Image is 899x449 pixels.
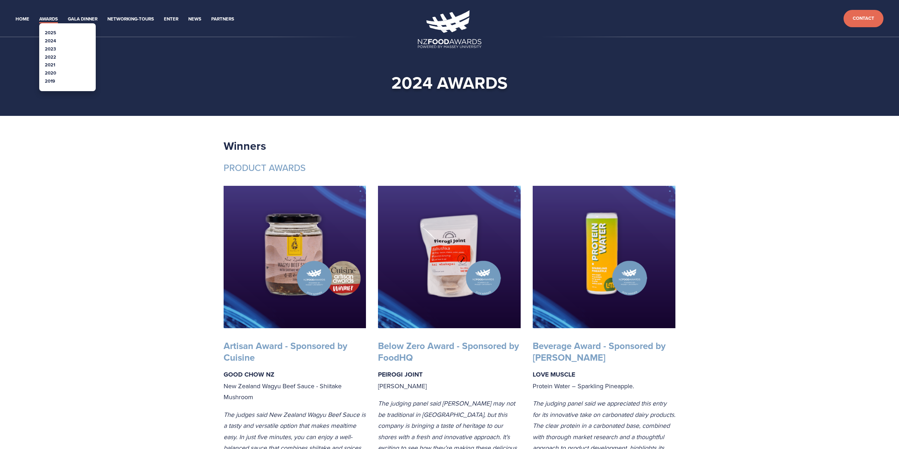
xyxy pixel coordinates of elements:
[533,369,675,391] p: Protein Water – Sparkling Pineapple.
[224,369,366,403] p: New Zealand Wagyu Beef Sauce - Shiitake Mushroom
[188,15,201,23] a: News
[45,29,56,36] a: 2025
[378,370,422,379] strong: PEIROGI JOINT
[211,15,234,23] a: Partners
[39,15,58,23] a: Awards
[224,137,266,154] strong: Winners
[45,70,56,76] a: 2020
[107,15,154,23] a: Networking-Tours
[533,339,668,364] strong: Beverage Award - Sponsored by [PERSON_NAME]
[378,369,521,391] p: [PERSON_NAME]
[224,370,274,379] strong: GOOD CHOW NZ
[16,15,29,23] a: Home
[45,37,56,44] a: 2024
[45,78,55,84] a: 2019
[224,339,350,364] strong: Artisan Award - Sponsored by Cuisine
[45,54,56,60] a: 2022
[533,370,575,379] strong: LOVE MUSCLE
[68,15,97,23] a: Gala Dinner
[224,162,676,174] h3: PRODUCT AWARDS
[378,339,521,364] strong: Below Zero Award - Sponsored by FoodHQ
[45,46,56,52] a: 2023
[844,10,883,27] a: Contact
[45,61,55,68] a: 2021
[164,15,178,23] a: Enter
[235,72,664,93] h1: 2024 Awards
